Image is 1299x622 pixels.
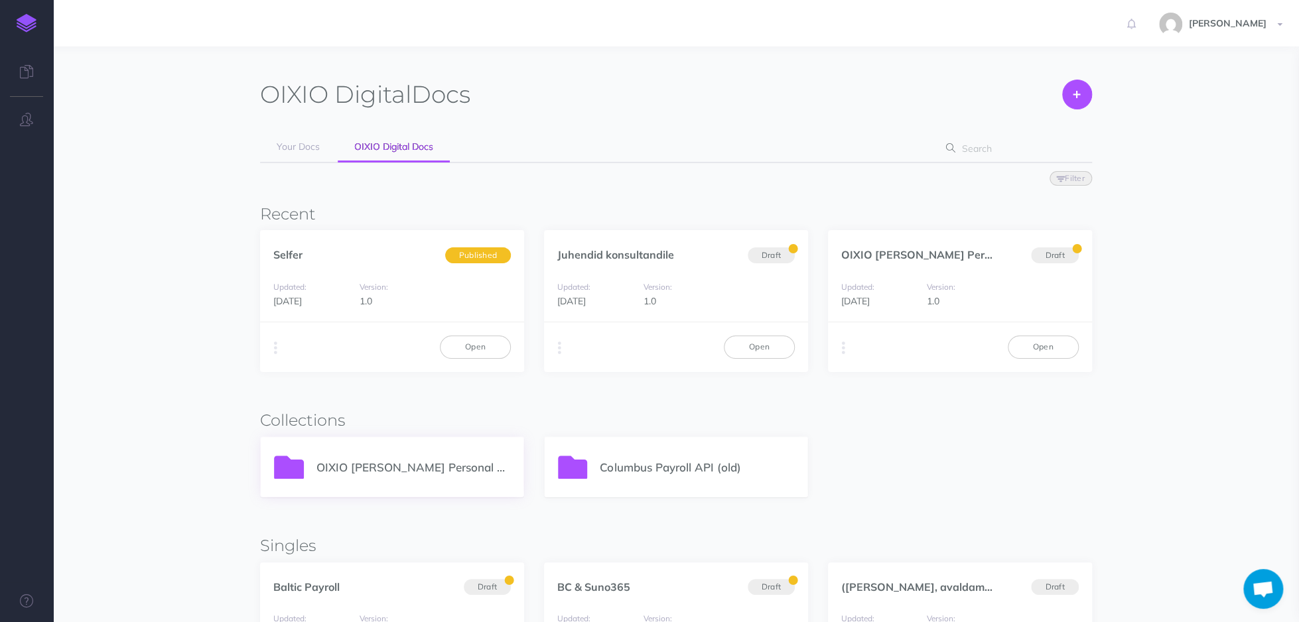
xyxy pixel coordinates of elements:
small: Updated: [841,282,874,292]
img: icon-folder.svg [274,456,304,479]
i: More actions [274,339,277,357]
h1: Docs [260,80,470,109]
input: Search [957,137,1071,160]
p: Columbus Payroll API (old) [600,458,794,476]
img: 31ca6b76c58a41dfc3662d81e4fc32f0.jpg [1159,13,1182,36]
a: Juhendid konsultandile [557,248,674,261]
small: Updated: [273,282,307,292]
small: Version: [927,282,955,292]
span: [DATE] [841,295,870,307]
a: Open [724,336,795,358]
img: logo-mark.svg [17,14,36,32]
i: More actions [558,339,561,357]
a: Open [1008,336,1079,358]
span: 1.0 [927,295,939,307]
span: 1.0 [360,295,372,307]
h3: Recent [260,206,1091,223]
span: OIXIO Digital [260,80,411,109]
h3: Collections [260,412,1091,429]
a: Your Docs [260,133,336,162]
img: icon-folder.svg [558,456,588,479]
a: Open [440,336,511,358]
span: [DATE] [273,295,302,307]
a: OIXIO Digital Docs [338,133,450,162]
a: OIXIO [PERSON_NAME] Personal... [841,248,1038,261]
span: 1.0 [643,295,655,307]
a: Baltic Payroll [273,580,340,593]
span: Your Docs [277,141,320,153]
h3: Singles [260,537,1091,554]
span: OIXIO Digital Docs [354,141,433,153]
a: BC & Suno365 [557,580,630,593]
i: More actions [842,339,845,357]
a: ([PERSON_NAME], avaldamata... [841,580,1010,593]
span: [PERSON_NAME] [1182,17,1273,29]
button: Filter [1050,171,1092,186]
p: OIXIO [PERSON_NAME] Personal 365 [316,458,511,476]
small: Version: [643,282,671,292]
a: Selfer [273,248,303,261]
small: Version: [360,282,388,292]
small: Updated: [557,282,590,292]
span: [DATE] [557,295,586,307]
div: Avatud vestlus [1243,569,1283,609]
